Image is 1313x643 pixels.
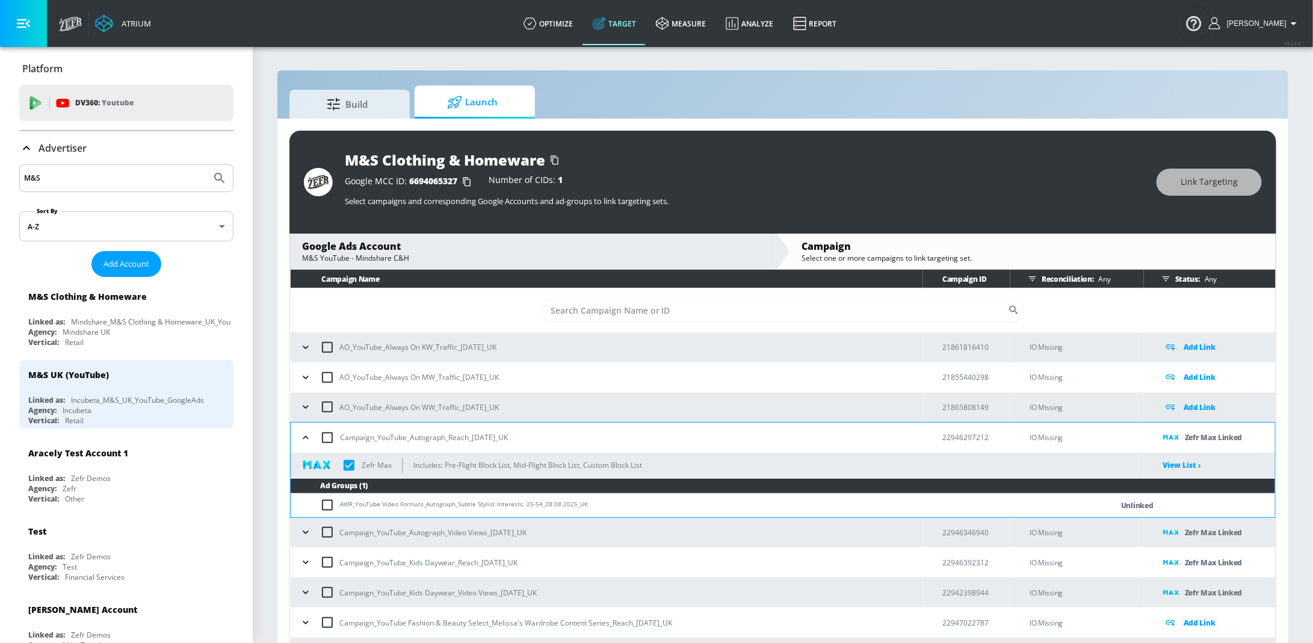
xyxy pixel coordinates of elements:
[345,176,477,188] div: Google MCC ID:
[28,369,109,381] div: M&S UK (YouTube)
[19,438,233,507] div: Aracely Test Account 1Linked as:Zefr DemosAgency:ZefrVertical:Other
[71,317,287,327] div: Mindshare_M&S Clothing & Homeware_UK_YouTube_GoogleAds
[19,360,233,429] div: M&S UK (YouTube)Linked as:Incubeta_M&S_UK_YouTube_GoogleAdsAgency:IncubetaVertical:Retail
[427,88,518,117] span: Launch
[1284,40,1301,46] span: v 4.24.0
[206,165,233,191] button: Submit Search
[290,234,776,269] div: Google Ads AccountM&S YouTube - Mindshare C&H
[1163,340,1275,354] div: Add Link
[1200,273,1217,285] p: Any
[28,604,137,615] div: [PERSON_NAME] Account
[28,562,57,572] div: Agency:
[65,415,84,426] div: Retail
[1177,6,1211,40] button: Open Resource Center
[19,85,233,121] div: DV360: Youtube
[19,517,233,585] div: TestLinked as:Zefr DemosAgency:TestVertical:Financial Services
[24,170,206,186] input: Search by name
[19,52,233,85] div: Platform
[1163,370,1275,384] div: Add Link
[71,395,204,405] div: Incubeta_M&S_UK_YouTube_GoogleAds
[302,240,764,253] div: Google Ads Account
[19,282,233,350] div: M&S Clothing & HomewareLinked as:Mindshare_M&S Clothing & Homeware_UK_YouTube_GoogleAdsAgency:Min...
[345,196,1145,207] p: Select campaigns and corresponding Google Accounts and ad-groups to link targeting sets.
[63,405,91,415] div: Incubeta
[301,90,393,119] span: Build
[28,551,65,562] div: Linked as:
[65,572,125,582] div: Financial Services
[923,270,1010,288] th: Campaign ID
[65,337,84,347] div: Retail
[22,62,63,75] p: Platform
[1184,616,1216,630] p: Add Link
[75,96,134,110] p: DV360:
[28,483,57,494] div: Agency:
[1121,499,1154,512] p: Unlinked
[1030,526,1144,539] p: IO Missing
[1157,270,1275,288] div: Status:
[783,2,847,45] a: Report
[28,395,65,405] div: Linked as:
[362,459,392,471] p: Zefr Max
[28,415,59,426] div: Vertical:
[28,291,147,302] div: M&S Clothing & Homeware
[340,401,499,414] p: AO_YouTube_Always On WW_Traffic_[DATE]_UK
[1030,340,1144,354] p: IO Missing
[291,270,924,288] th: Campaign Name
[942,431,1010,444] p: 22946297212
[63,483,76,494] div: Zefr
[1030,370,1144,384] p: IO Missing
[28,447,128,459] div: Aracely Test Account 1
[65,494,84,504] div: Other
[646,2,716,45] a: measure
[39,141,87,155] p: Advertiser
[1185,526,1243,539] p: Zefr Max Linked
[1030,586,1144,600] p: IO Missing
[802,253,1264,263] div: Select one or more campaigns to link targeting set.
[340,341,497,353] p: AO_YouTube_Always On KW_Traffic_[DATE]_UK
[1030,430,1144,444] p: IO Missing
[340,586,537,599] p: Campaign_YouTube_Kids Daywear_Video Views_[DATE]_UK
[340,617,673,629] p: Campaign_YouTube Fashion & Beauty Select_Melissa's Wardrobe Content Series_Reach_[DATE]_UK
[583,2,646,45] a: Target
[291,479,1275,494] th: Ad Groups (1)
[942,556,1010,569] p: 22946392312
[942,371,1010,384] p: 21855440298
[1094,273,1111,285] p: Any
[28,317,65,327] div: Linked as:
[63,562,77,572] div: Test
[71,473,111,483] div: Zefr Demos
[558,174,563,185] span: 1
[1184,340,1216,354] p: Add Link
[28,405,57,415] div: Agency:
[1184,400,1216,414] p: Add Link
[802,240,1264,253] div: Campaign
[71,551,111,562] div: Zefr Demos
[489,176,563,188] div: Number of CIDs:
[95,14,151,33] a: Atrium
[942,526,1010,539] p: 22946346940
[1185,556,1243,570] p: Zefr Max Linked
[71,630,111,640] div: Zefr Demos
[1024,270,1144,288] div: Reconciliation:
[340,526,527,539] p: Campaign_YouTube_Autograph_Video Views_[DATE]_UK
[1163,400,1275,414] div: Add Link
[28,337,59,347] div: Vertical:
[942,401,1010,414] p: 21865808149
[1209,16,1301,31] button: [PERSON_NAME]
[102,96,134,109] p: Youtube
[1030,556,1144,570] p: IO Missing
[340,371,499,384] p: AO_YouTube_Always On MW_Traffic_[DATE]_UK
[28,630,65,640] div: Linked as:
[340,556,518,569] p: Campaign_YouTube_Kids Daywear_Reach_[DATE]_UK
[34,207,60,215] label: Sort By
[28,327,57,337] div: Agency:
[19,211,233,241] div: A-Z
[514,2,583,45] a: optimize
[63,327,110,337] div: Mindshare UK
[1185,586,1243,600] p: Zefr Max Linked
[1163,460,1201,470] a: View List ›
[1030,616,1144,630] p: IO Missing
